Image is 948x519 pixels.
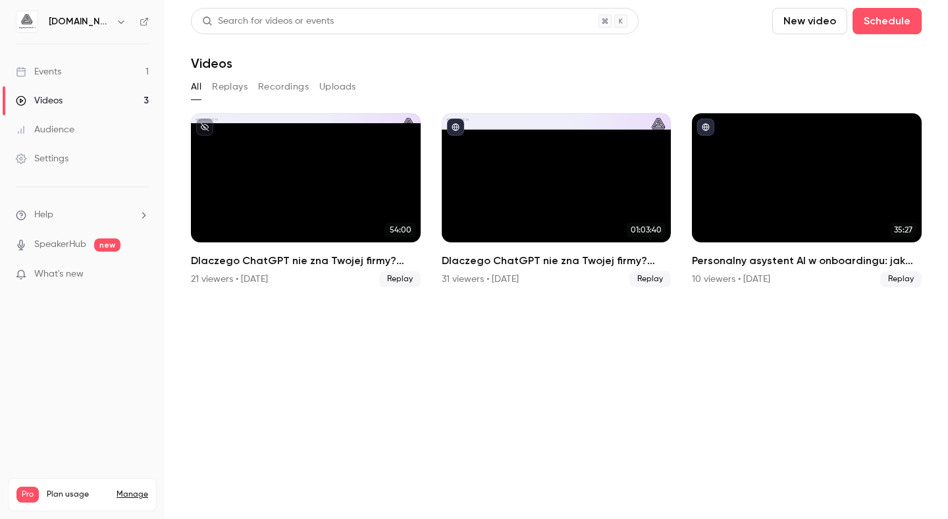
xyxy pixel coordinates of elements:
section: Videos [191,8,922,511]
span: Plan usage [47,489,109,500]
button: Uploads [319,76,356,97]
div: 31 viewers • [DATE] [442,273,519,286]
button: Replays [212,76,248,97]
span: Pro [16,487,39,503]
span: 35:27 [890,223,916,237]
h1: Videos [191,55,232,71]
li: help-dropdown-opener [16,208,149,222]
h6: [DOMAIN_NAME] [49,15,111,28]
button: published [447,119,464,136]
img: aigmented.io [16,11,38,32]
li: Personalny asystent AI w onboardingu: jak zautomatyzować 80% powtarzalnych pytań bez pomocy IT? [692,113,922,287]
button: unpublished [196,119,213,136]
button: All [191,76,201,97]
a: 54:00Dlaczego ChatGPT nie zna Twojej firmy? Praktyczny przewodnik przygotowania wiedzy firmowej j... [191,113,421,287]
li: Dlaczego ChatGPT nie zna Twojej firmy? Praktyczny przewodnik przygotowania wiedzy firmowej jako k... [442,113,671,287]
div: Settings [16,152,68,165]
span: new [94,238,120,252]
span: 54:00 [386,223,415,237]
h2: Personalny asystent AI w onboardingu: jak zautomatyzować 80% powtarzalnych pytań bez pomocy IT? [692,253,922,269]
button: Recordings [258,76,309,97]
h2: Dlaczego ChatGPT nie zna Twojej firmy? Praktyczny przewodnik przygotowania wiedzy firmowej jako k... [442,253,671,269]
button: New video [772,8,847,34]
div: Events [16,65,61,78]
span: Replay [379,271,421,287]
button: published [697,119,714,136]
a: 35:27Personalny asystent AI w onboardingu: jak zautomatyzować 80% powtarzalnych pytań bez pomocy ... [692,113,922,287]
a: 01:03:40Dlaczego ChatGPT nie zna Twojej firmy? Praktyczny przewodnik przygotowania wiedzy firmowe... [442,113,671,287]
a: SpeakerHub [34,238,86,252]
div: Search for videos or events [202,14,334,28]
span: Replay [880,271,922,287]
div: 21 viewers • [DATE] [191,273,268,286]
div: Videos [16,94,63,107]
ul: Videos [191,113,922,287]
h2: Dlaczego ChatGPT nie zna Twojej firmy? Praktyczny przewodnik przygotowania wiedzy firmowej jako k... [191,253,421,269]
span: Replay [629,271,671,287]
li: Dlaczego ChatGPT nie zna Twojej firmy? Praktyczny przewodnik przygotowania wiedzy firmowej jako k... [191,113,421,287]
div: Audience [16,123,74,136]
span: What's new [34,267,84,281]
div: 10 viewers • [DATE] [692,273,770,286]
span: Help [34,208,53,222]
a: Manage [117,489,148,500]
button: Schedule [853,8,922,34]
span: 01:03:40 [627,223,666,237]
